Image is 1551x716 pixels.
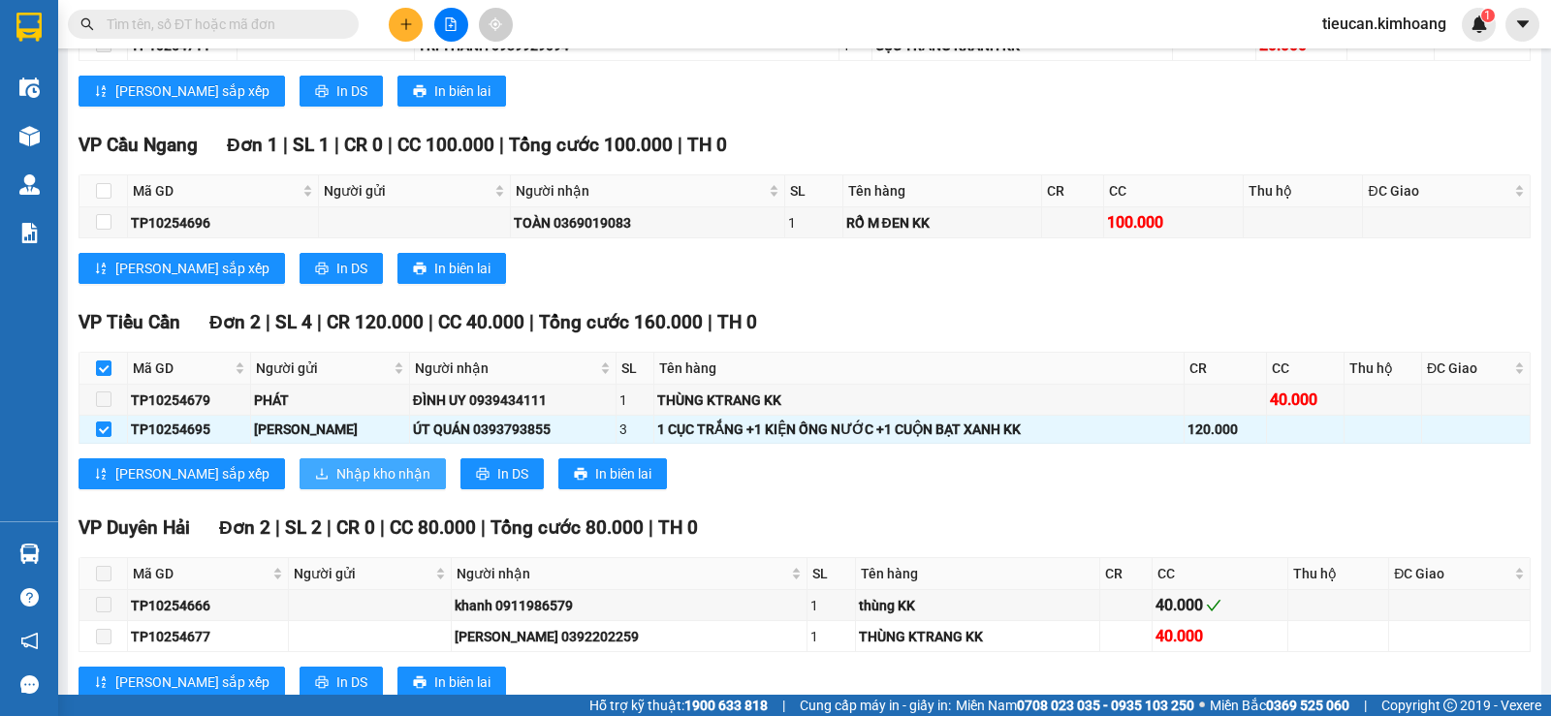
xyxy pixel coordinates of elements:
th: Tên hàng [654,353,1185,385]
sup: 1 [1481,9,1495,22]
span: Mã GD [133,563,269,584]
strong: 0369 525 060 [1266,698,1349,713]
span: Đơn 2 [219,516,270,539]
button: sort-ascending[PERSON_NAME] sắp xếp [79,458,285,489]
span: sort-ascending [94,467,108,483]
span: VP Cầu Ngang [79,134,198,156]
div: TP10254679 [131,389,247,411]
span: Tổng cước 100.000 [509,134,673,156]
span: | [678,134,682,156]
span: search [80,17,94,31]
span: | [327,516,332,539]
span: Nhập kho nhận [336,463,430,484]
button: sort-ascending[PERSON_NAME] sắp xếp [79,76,285,107]
span: SL 4 [275,311,312,333]
img: warehouse-icon [19,78,40,98]
button: printerIn biên lai [397,667,506,698]
img: warehouse-icon [19,544,40,564]
span: CC 80.000 [390,516,476,539]
th: CC [1104,175,1244,207]
img: warehouse-icon [19,174,40,195]
td: TP10254695 [128,416,251,444]
th: Thu hộ [1345,353,1422,385]
div: THÙNG KTRANG KK [859,626,1096,647]
img: logo-vxr [16,13,42,42]
span: CC 40.000 [438,311,524,333]
button: downloadNhập kho nhận [300,458,446,489]
span: | [380,516,385,539]
span: CR 0 [344,134,383,156]
span: | [334,134,339,156]
span: [PERSON_NAME] sắp xếp [115,80,269,102]
span: Người nhận [516,180,765,202]
span: In biên lai [434,671,491,693]
span: notification [20,632,39,650]
button: printerIn biên lai [397,253,506,284]
span: In DS [336,80,367,102]
span: VP Duyên Hải [79,516,190,539]
div: [PERSON_NAME] 0392202259 [455,626,804,647]
span: Tổng cước 160.000 [539,311,703,333]
th: Thu hộ [1288,558,1389,590]
span: SL 2 [285,516,322,539]
span: Người gửi [324,180,491,202]
span: | [283,134,288,156]
div: [PERSON_NAME] [254,419,405,440]
span: Người gửi [256,358,389,379]
span: Người gửi [294,563,431,584]
div: THÙNG KTRANG KK [657,389,1181,411]
th: SL [617,353,654,385]
button: printerIn biên lai [397,76,506,107]
span: Mã GD [133,180,299,202]
div: RỔ M ĐEN KK [846,212,1039,233]
div: 1 [788,212,839,233]
span: question-circle [20,588,39,607]
button: printerIn DS [300,253,383,284]
span: In biên lai [434,258,491,279]
span: | [266,311,270,333]
span: Đơn 1 [227,134,278,156]
span: [PERSON_NAME] sắp xếp [115,671,269,693]
span: | [317,311,322,333]
div: thùng KK [859,595,1096,616]
span: | [1364,695,1367,716]
th: CC [1267,353,1345,385]
div: TP10254695 [131,419,247,440]
span: ĐC Giao [1427,358,1510,379]
span: plus [399,17,413,31]
span: ⚪️ [1199,701,1205,709]
span: aim [489,17,502,31]
th: CR [1042,175,1104,207]
button: printerIn DS [300,76,383,107]
div: khanh 0911986579 [455,595,804,616]
td: TP10254679 [128,385,251,416]
div: 100.000 [1107,210,1240,234]
button: plus [389,8,423,42]
div: 1 CỤC TRẮNG +1 KIỆN ỐNG NƯỚC +1 CUỘN BẠT XANH KK [657,419,1181,440]
span: printer [315,84,329,100]
div: TOÀN 0369019083 [514,212,781,233]
span: message [20,675,39,694]
div: 40.000 [1155,624,1284,648]
span: printer [315,262,329,277]
span: In biên lai [434,80,491,102]
span: 1 [1484,9,1491,22]
div: TP10254666 [131,595,285,616]
button: caret-down [1505,8,1539,42]
button: printerIn DS [460,458,544,489]
span: CR 120.000 [327,311,424,333]
span: printer [413,675,427,691]
span: file-add [444,17,458,31]
span: printer [476,467,490,483]
th: CC [1153,558,1288,590]
th: SL [807,558,856,590]
button: sort-ascending[PERSON_NAME] sắp xếp [79,667,285,698]
span: | [428,311,433,333]
span: download [315,467,329,483]
span: check [1206,598,1221,613]
input: Tìm tên, số ĐT hoặc mã đơn [107,14,335,35]
span: | [388,134,393,156]
div: 3 [619,419,650,440]
span: In DS [497,463,528,484]
span: tieucan.kimhoang [1307,12,1462,36]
